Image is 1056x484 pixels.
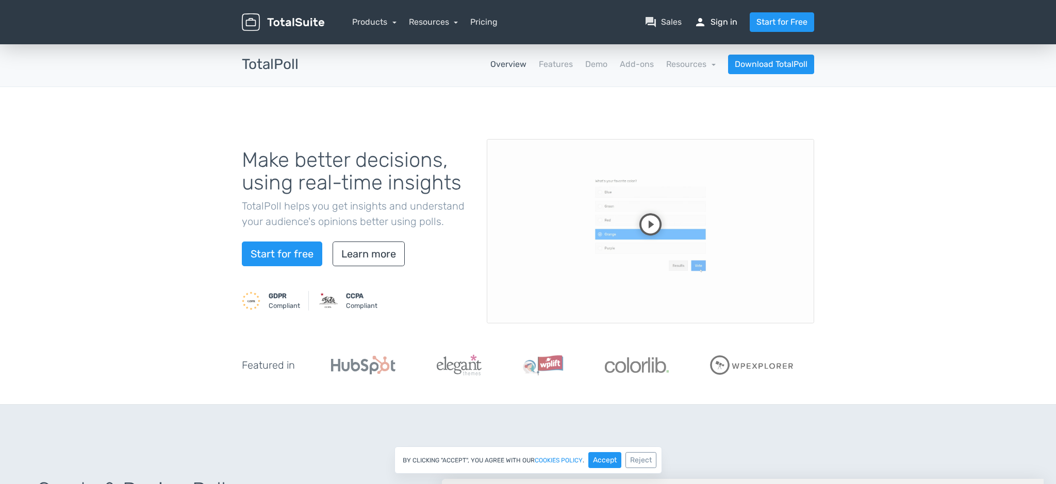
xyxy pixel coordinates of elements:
strong: CCPA [346,292,364,300]
a: Start for free [242,241,322,266]
a: Products [352,17,397,27]
h1: Make better decisions, using real-time insights [242,149,471,194]
a: Add-ons [620,58,654,71]
img: Hubspot [331,356,395,374]
span: question_answer [645,16,657,28]
div: By clicking "Accept", you agree with our . [394,446,662,474]
a: cookies policy [535,457,583,463]
a: Resources [666,59,716,69]
button: Accept [588,452,621,468]
img: GDPR [242,291,260,310]
img: Colorlib [605,357,669,373]
a: Features [539,58,573,71]
a: Learn more [333,241,405,266]
a: question_answerSales [645,16,682,28]
a: Pricing [470,16,498,28]
a: Demo [585,58,607,71]
span: person [694,16,706,28]
h5: Featured in [242,359,295,371]
img: TotalSuite for WordPress [242,13,324,31]
button: Reject [625,452,656,468]
small: Compliant [269,291,300,310]
strong: GDPR [269,292,287,300]
img: WPLift [523,355,564,375]
img: CCPA [319,291,338,310]
img: WPExplorer [710,355,794,375]
p: TotalPoll helps you get insights and understand your audience's opinions better using polls. [242,198,471,229]
a: Resources [409,17,458,27]
small: Compliant [346,291,377,310]
img: ElegantThemes [437,355,482,375]
a: Overview [490,58,526,71]
h3: TotalPoll [242,57,299,73]
a: Download TotalPoll [728,55,814,74]
a: personSign in [694,16,737,28]
a: Start for Free [750,12,814,32]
